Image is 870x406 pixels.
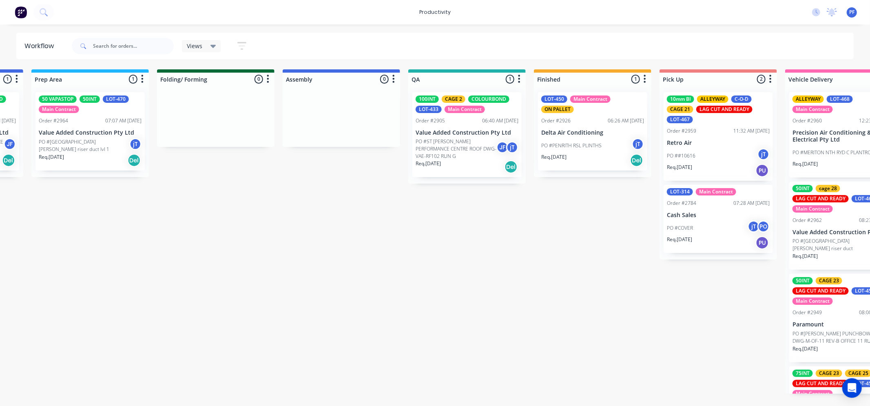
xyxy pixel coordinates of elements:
[2,154,15,167] div: Del
[35,92,145,171] div: 50 VAPASTOP50INTLOT-470Main ContractOrder #296407:07 AM [DATE]Value Added Construction Pty LtdPO ...
[816,277,842,284] div: CAGE 23
[793,287,849,295] div: LAG CUT AND READY
[816,370,842,377] div: CAGE 23
[39,106,79,113] div: Main Contract
[24,41,58,51] div: Workflow
[4,138,16,150] div: JF
[667,140,770,146] p: Retro Air
[756,164,769,177] div: PU
[506,141,518,153] div: jT
[538,92,647,171] div: LOT-450Main ContractON PALLETOrder #292606:26 AM [DATE]Delta Air ConditioningPO #PENRITH RSL PLIN...
[468,95,509,103] div: COLOURBOND
[496,141,509,153] div: JF
[748,220,760,233] div: jT
[696,106,753,113] div: LAG CUT AND READY
[793,106,833,113] div: Main Contract
[632,138,644,150] div: jT
[793,297,833,305] div: Main Contract
[793,390,833,397] div: Main Contract
[416,106,442,113] div: LOT-433
[793,95,824,103] div: ALLEYWAY
[412,92,522,177] div: 100INTCAGE 2COLOURBONDLOT-433Main ContractOrder #290506:40 AM [DATE]Value Added Construction Pty ...
[505,160,518,173] div: Del
[415,6,455,18] div: productivity
[667,152,695,160] p: PO ##10616
[816,185,840,192] div: cage 28
[756,236,769,249] div: PU
[793,345,818,353] p: Req. [DATE]
[39,153,64,161] p: Req. [DATE]
[630,154,643,167] div: Del
[667,188,693,195] div: LOT-314
[667,236,692,243] p: Req. [DATE]
[849,9,855,16] span: PF
[793,253,818,260] p: Req. [DATE]
[733,200,770,207] div: 07:28 AM [DATE]
[667,116,693,123] div: LOT-467
[793,309,822,316] div: Order #2949
[667,212,770,219] p: Cash Sales
[93,38,174,54] input: Search for orders...
[664,185,773,253] div: LOT-314Main ContractOrder #278407:28 AM [DATE]Cash SalesPO #COVERjTPOReq.[DATE]PU
[39,129,142,136] p: Value Added Construction Pty Ltd
[445,106,485,113] div: Main Contract
[731,95,752,103] div: C-O-D
[416,138,496,160] p: PO #ST [PERSON_NAME] PERFORMANCE CENTRE ROOF DWG-VAE-RF102 RUN G
[757,220,770,233] div: PO
[442,95,465,103] div: CAGE 2
[15,6,27,18] img: Factory
[667,224,693,232] p: PO #COVER
[667,164,692,171] p: Req. [DATE]
[733,127,770,135] div: 11:32 AM [DATE]
[39,117,68,124] div: Order #2964
[842,378,862,398] div: Open Intercom Messenger
[608,117,644,124] div: 06:26 AM [DATE]
[129,138,142,150] div: jT
[416,95,439,103] div: 100INT
[187,42,202,50] span: Views
[416,160,441,167] p: Req. [DATE]
[570,95,611,103] div: Main Contract
[541,142,602,149] p: PO #PENRITH RSL PLINTHS
[416,117,445,124] div: Order #2905
[541,106,574,113] div: ON PALLET
[697,95,728,103] div: ALLEYWAY
[667,200,696,207] div: Order #2784
[793,277,813,284] div: 50INT
[696,188,736,195] div: Main Contract
[667,106,693,113] div: CAGE 21
[541,117,571,124] div: Order #2926
[128,154,141,167] div: Del
[105,117,142,124] div: 07:07 AM [DATE]
[827,95,853,103] div: LOT-468
[793,117,822,124] div: Order #2960
[793,380,849,387] div: LAG CUT AND READY
[793,160,818,168] p: Req. [DATE]
[103,95,129,103] div: LOT-470
[39,138,129,153] p: PO #[GEOGRAPHIC_DATA][PERSON_NAME] riser duct lvl 1
[39,95,77,103] div: 50 VAPASTOP
[793,195,849,202] div: LAG CUT AND READY
[482,117,518,124] div: 06:40 AM [DATE]
[793,217,822,224] div: Order #2962
[541,153,567,161] p: Req. [DATE]
[757,148,770,160] div: jT
[541,95,567,103] div: LOT-450
[793,185,813,192] div: 50INT
[664,92,773,181] div: 10mm BIALLEYWAYC-O-DCAGE 21LAG CUT AND READYLOT-467Order #295911:32 AM [DATE]Retro AirPO ##10616j...
[793,205,833,213] div: Main Contract
[80,95,100,103] div: 50INT
[667,95,694,103] div: 10mm BI
[667,127,696,135] div: Order #2959
[793,370,813,377] div: 75INT
[541,129,644,136] p: Delta Air Conditioning
[416,129,518,136] p: Value Added Construction Pty Ltd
